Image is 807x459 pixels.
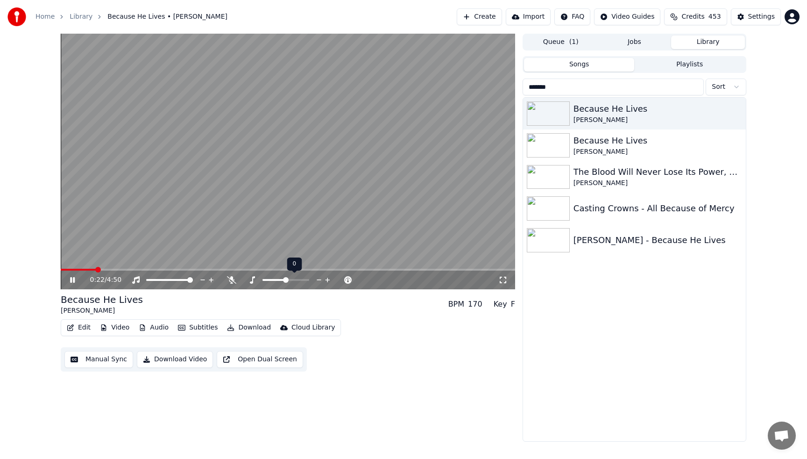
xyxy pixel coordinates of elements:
[64,351,133,368] button: Manual Sync
[712,82,725,92] span: Sort
[468,299,482,310] div: 170
[96,321,133,334] button: Video
[291,323,335,332] div: Cloud Library
[70,12,92,22] a: Library
[511,299,515,310] div: F
[573,115,742,125] div: [PERSON_NAME]
[768,422,796,450] div: Open chat
[524,58,635,72] button: Songs
[573,134,742,147] div: Because He Lives
[63,321,94,334] button: Edit
[506,8,551,25] button: Import
[573,179,742,188] div: [PERSON_NAME]
[107,12,227,22] span: Because He Lives • [PERSON_NAME]
[598,36,672,49] button: Jobs
[448,299,464,310] div: BPM
[731,8,781,25] button: Settings
[573,102,742,115] div: Because He Lives
[35,12,227,22] nav: breadcrumb
[573,202,742,215] div: Casting Crowns - All Because of Mercy
[457,8,502,25] button: Create
[681,12,704,22] span: Credits
[494,299,507,310] div: Key
[35,12,55,22] a: Home
[90,275,105,285] span: 0:22
[90,275,113,285] div: /
[708,12,721,22] span: 453
[223,321,275,334] button: Download
[671,36,745,49] button: Library
[107,275,121,285] span: 4:50
[61,306,143,316] div: [PERSON_NAME]
[287,258,302,271] div: 0
[573,147,742,157] div: [PERSON_NAME]
[594,8,660,25] button: Video Guides
[634,58,745,72] button: Playlists
[524,36,598,49] button: Queue
[61,293,143,306] div: Because He Lives
[573,165,742,179] div: The Blood Will Never Lose Its Power, Because He Lives
[7,7,26,26] img: youka
[748,12,775,22] div: Settings
[135,321,172,334] button: Audio
[174,321,221,334] button: Subtitles
[554,8,590,25] button: FAQ
[137,351,213,368] button: Download Video
[217,351,303,368] button: Open Dual Screen
[569,37,579,47] span: ( 1 )
[573,234,742,247] div: [PERSON_NAME] - Because He Lives
[664,8,727,25] button: Credits453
